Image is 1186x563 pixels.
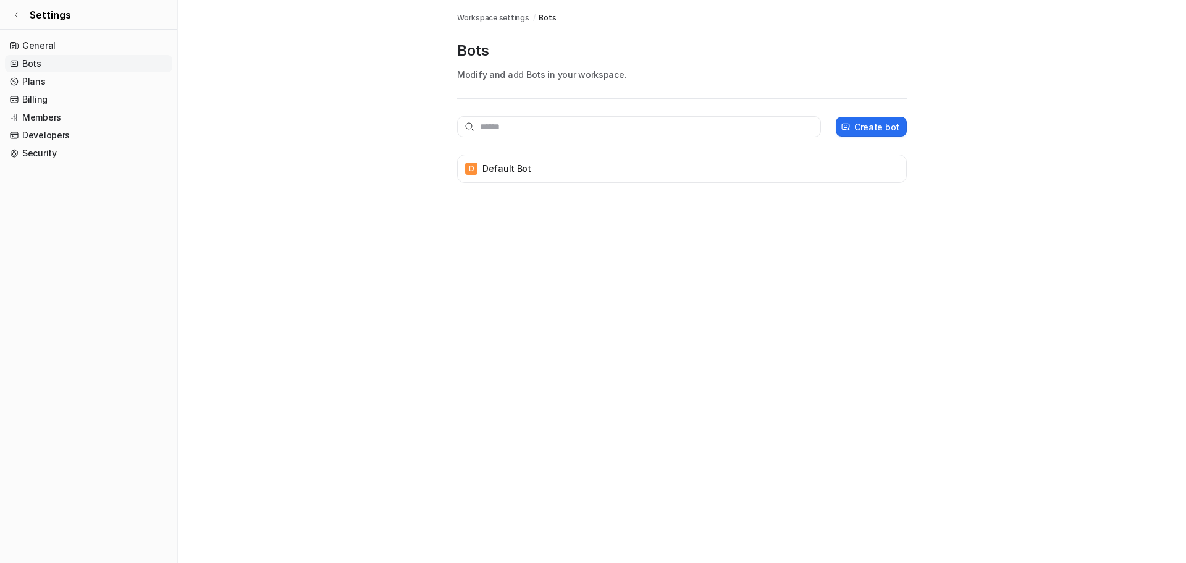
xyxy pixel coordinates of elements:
[457,12,529,23] a: Workspace settings
[5,109,172,126] a: Members
[5,145,172,162] a: Security
[457,68,907,81] p: Modify and add Bots in your workspace.
[841,122,851,132] img: create
[457,41,907,61] p: Bots
[5,91,172,108] a: Billing
[5,55,172,72] a: Bots
[5,37,172,54] a: General
[854,121,899,133] p: Create bot
[5,127,172,144] a: Developers
[539,12,556,23] a: Bots
[30,7,71,22] span: Settings
[5,73,172,90] a: Plans
[533,12,536,23] span: /
[836,117,907,137] button: Create bot
[482,163,531,175] p: Default Bot
[465,163,477,175] span: D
